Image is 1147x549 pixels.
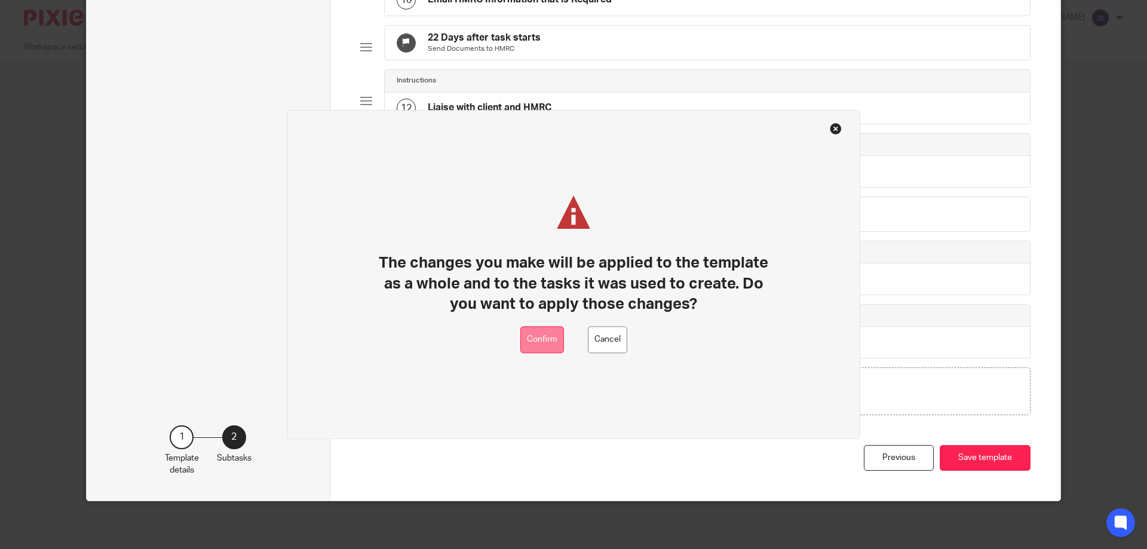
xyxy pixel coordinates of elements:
[32,69,42,79] img: tab_domain_overview_orange.svg
[19,31,29,41] img: website_grey.svg
[222,425,246,449] div: 2
[588,326,627,353] button: Cancel
[170,425,194,449] div: 1
[428,44,541,54] p: Send Documents to HMRC
[373,253,774,315] h1: The changes you make will be applied to the template as a whole and to the tasks it was used to c...
[940,445,1031,471] button: Save template
[132,70,201,78] div: Keywords by Traffic
[33,19,59,29] div: v 4.0.25
[217,452,252,464] p: Subtasks
[45,70,107,78] div: Domain Overview
[428,102,551,114] h4: Liaise with client and HMRC
[864,445,934,471] div: Previous
[165,452,199,477] p: Template details
[520,326,564,353] button: Confirm
[428,32,541,44] h4: 22 Days after task starts
[31,31,131,41] div: Domain: [DOMAIN_NAME]
[119,69,128,79] img: tab_keywords_by_traffic_grey.svg
[19,19,29,29] img: logo_orange.svg
[397,99,416,118] div: 12
[397,76,436,85] h4: Instructions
